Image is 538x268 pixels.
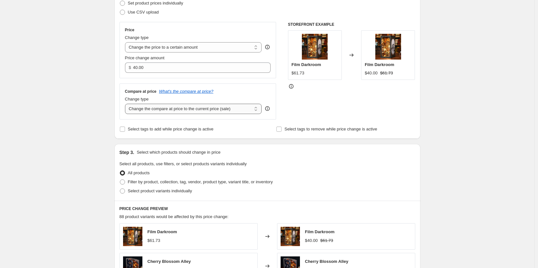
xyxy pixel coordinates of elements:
div: help [264,105,271,112]
span: Price change amount [125,55,165,60]
span: Change type [125,97,149,101]
span: Use CSV upload [128,10,159,14]
span: Film Darkroom [292,62,321,67]
span: Cherry Blossom Alley [148,259,191,264]
h6: PRICE CHANGE PREVIEW [120,206,415,211]
span: Set product prices individually [128,1,183,5]
h6: STOREFRONT EXAMPLE [288,22,415,27]
span: Cherry Blossom Alley [305,259,349,264]
span: Select all products, use filters, or select products variants individually [120,161,247,166]
p: Select which products should change in price [137,149,220,156]
span: Film Darkroom [305,229,335,234]
h2: Step 3. [120,149,134,156]
div: help [264,44,271,50]
img: Sdfce383ccfa04ec68dcae2282c19f6ffE_80x.webp [123,227,142,246]
button: What's the compare at price? [159,89,214,94]
strike: $61.73 [380,70,393,76]
img: Sdfce383ccfa04ec68dcae2282c19f6ffE_80x.webp [302,34,328,60]
div: $61.73 [292,70,304,76]
span: 88 product variants would be affected by this price change: [120,214,229,219]
div: $40.00 [305,237,318,244]
input: 80.00 [133,62,261,73]
h3: Compare at price [125,89,157,94]
span: Filter by product, collection, tag, vendor, product type, variant title, or inventory [128,179,273,184]
span: Film Darkroom [148,229,177,234]
span: Select tags to remove while price change is active [284,127,377,131]
div: $40.00 [365,70,378,76]
strike: $61.73 [320,237,333,244]
h3: Price [125,27,134,33]
span: Change type [125,35,149,40]
img: Sdfce383ccfa04ec68dcae2282c19f6ffE_80x.webp [375,34,401,60]
span: All products [128,170,150,175]
span: $ [129,65,131,70]
span: Select product variants individually [128,188,192,193]
div: $61.73 [148,237,160,244]
img: Sdfce383ccfa04ec68dcae2282c19f6ffE_80x.webp [281,227,300,246]
span: Select tags to add while price change is active [128,127,214,131]
span: Film Darkroom [365,62,394,67]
